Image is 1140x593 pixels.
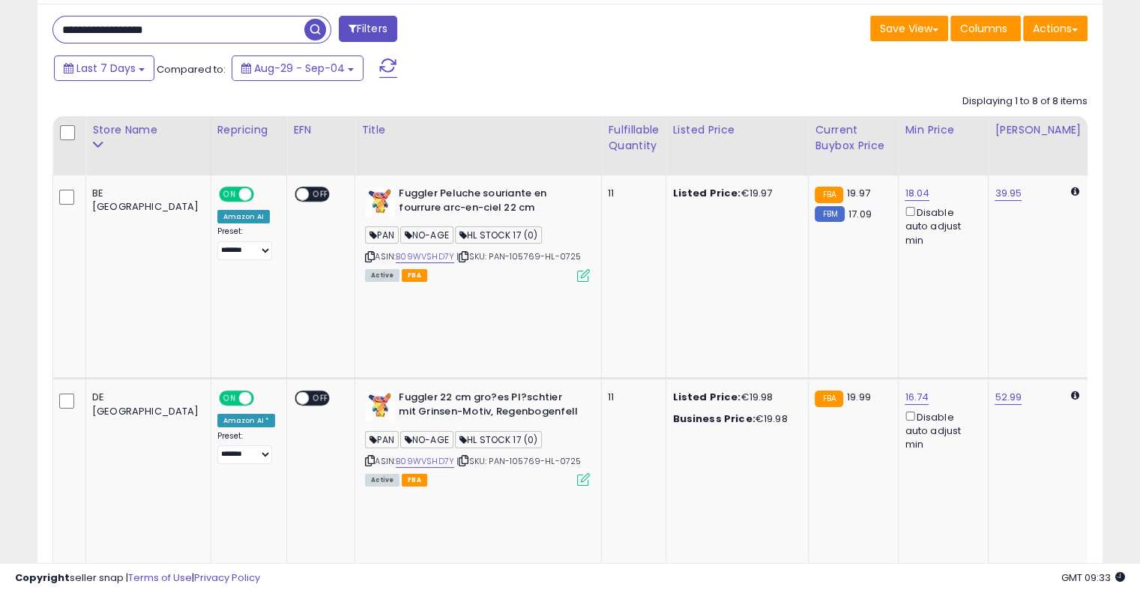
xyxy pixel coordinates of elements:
[399,391,581,422] b: Fuggler 22 cm gro?es Pl?schtier mit Grinsen-Motiv, Regenbogenfell
[815,187,842,203] small: FBA
[995,390,1022,405] a: 52.99
[128,571,192,585] a: Terms of Use
[456,455,581,467] span: | SKU: PAN-105769-HL-0725
[361,122,595,138] div: Title
[365,431,399,448] span: PAN
[15,571,260,586] div: seller snap | |
[76,61,136,76] span: Last 7 Days
[365,187,395,217] img: 41Ws8wRaCZL._SL40_.jpg
[905,122,982,138] div: Min Price
[217,122,281,138] div: Repricing
[400,226,453,244] span: NO-AGE
[251,392,275,405] span: OFF
[309,188,333,201] span: OFF
[905,409,977,452] div: Disable auto adjust min
[870,16,948,41] button: Save View
[1023,16,1088,41] button: Actions
[905,390,929,405] a: 16.74
[396,250,454,263] a: B09WVSHD7Y
[365,474,399,487] span: All listings currently available for purchase on Amazon
[672,412,797,426] div: €19.98
[672,390,741,404] b: Listed Price:
[396,455,454,468] a: B09WVSHD7Y
[232,55,364,81] button: Aug-29 - Sep-04
[995,186,1022,201] a: 39.95
[92,391,199,418] div: DE [GEOGRAPHIC_DATA]
[399,187,581,218] b: Fuggler Peluche souriante en fourrure arc-en-ciel 22 cm
[365,269,399,282] span: All listings currently available for purchase on Amazon
[962,94,1088,109] div: Displaying 1 to 8 of 8 items
[365,391,590,484] div: ASIN:
[217,431,276,465] div: Preset:
[92,122,205,138] div: Store Name
[365,187,590,280] div: ASIN:
[54,55,154,81] button: Last 7 Days
[217,210,270,223] div: Amazon AI
[672,187,797,200] div: €19.97
[293,122,349,138] div: EFN
[672,412,755,426] b: Business Price:
[251,188,275,201] span: OFF
[217,414,276,427] div: Amazon AI *
[220,392,239,405] span: ON
[194,571,260,585] a: Privacy Policy
[672,186,741,200] b: Listed Price:
[672,391,797,404] div: €19.98
[157,62,226,76] span: Compared to:
[254,61,345,76] span: Aug-29 - Sep-04
[815,391,842,407] small: FBA
[608,187,654,200] div: 11
[455,226,542,244] span: HL STOCK 17 (0)
[92,187,199,214] div: BE [GEOGRAPHIC_DATA]
[608,391,654,404] div: 11
[1061,571,1125,585] span: 2025-09-12 09:33 GMT
[365,226,399,244] span: PAN
[15,571,70,585] strong: Copyright
[217,226,276,260] div: Preset:
[455,431,542,448] span: HL STOCK 17 (0)
[815,122,892,154] div: Current Buybox Price
[847,390,871,404] span: 19.99
[339,16,397,42] button: Filters
[309,392,333,405] span: OFF
[456,250,581,262] span: | SKU: PAN-105769-HL-0725
[220,188,239,201] span: ON
[950,16,1021,41] button: Columns
[672,122,802,138] div: Listed Price
[905,186,929,201] a: 18.04
[402,474,427,487] span: FBA
[847,186,870,200] span: 19.97
[365,391,395,421] img: 41Ws8wRaCZL._SL40_.jpg
[402,269,427,282] span: FBA
[608,122,660,154] div: Fulfillable Quantity
[905,204,977,247] div: Disable auto adjust min
[848,207,872,221] span: 17.09
[400,431,453,448] span: NO-AGE
[960,21,1007,36] span: Columns
[995,122,1084,138] div: [PERSON_NAME]
[815,206,844,222] small: FBM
